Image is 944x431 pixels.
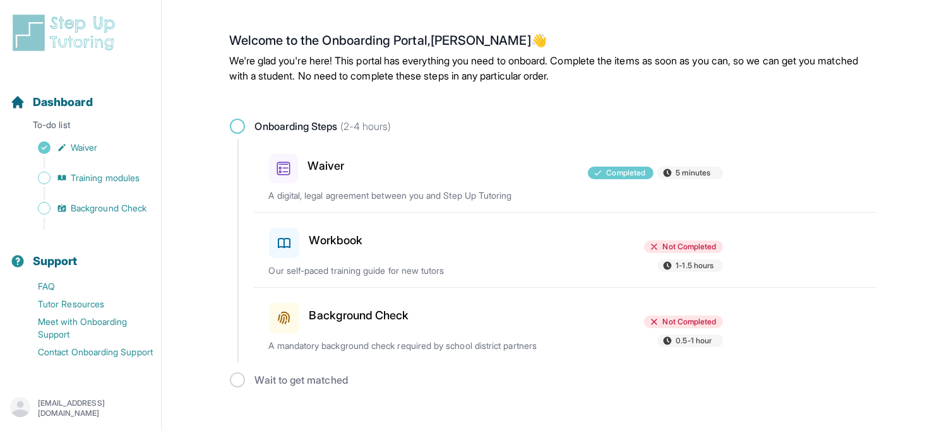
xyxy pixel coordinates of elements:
[71,141,97,154] span: Waiver
[269,189,565,202] p: A digital, legal agreement between you and Step Up Tutoring
[10,313,161,343] a: Meet with Onboarding Support
[10,278,161,295] a: FAQ
[33,252,78,270] span: Support
[338,120,391,133] span: (2-4 hours)
[10,169,161,187] a: Training modules
[676,261,714,271] span: 1-1.5 hours
[10,397,151,420] button: [EMAIL_ADDRESS][DOMAIN_NAME]
[663,242,717,252] span: Not Completed
[607,168,646,178] span: Completed
[308,157,344,175] h3: Waiver
[309,232,363,249] h3: Workbook
[254,288,876,362] a: Background CheckNot Completed0.5-1 hourA mandatory background check required by school district p...
[254,139,876,212] a: WaiverCompleted5 minutesA digital, legal agreement between you and Step Up Tutoring
[255,119,391,134] span: Onboarding Steps
[663,317,717,327] span: Not Completed
[10,295,161,313] a: Tutor Resources
[33,93,93,111] span: Dashboard
[5,73,156,116] button: Dashboard
[5,232,156,275] button: Support
[269,339,565,352] p: A mandatory background check required by school district partners
[309,307,409,324] h3: Background Check
[10,93,93,111] a: Dashboard
[10,13,122,53] img: logo
[230,53,876,83] p: We're glad you're here! This portal has everything you need to onboard. Complete the items as soo...
[676,336,712,346] span: 0.5-1 hour
[10,343,161,361] a: Contact Onboarding Support
[38,398,151,418] p: [EMAIL_ADDRESS][DOMAIN_NAME]
[10,199,161,217] a: Background Check
[10,139,161,156] a: Waiver
[269,264,565,277] p: Our self-paced training guide for new tutors
[5,119,156,136] p: To-do list
[71,172,140,184] span: Training modules
[676,168,711,178] span: 5 minutes
[71,202,146,215] span: Background Check
[254,213,876,287] a: WorkbookNot Completed1-1.5 hoursOur self-paced training guide for new tutors
[230,33,876,53] h2: Welcome to the Onboarding Portal, [PERSON_NAME] 👋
